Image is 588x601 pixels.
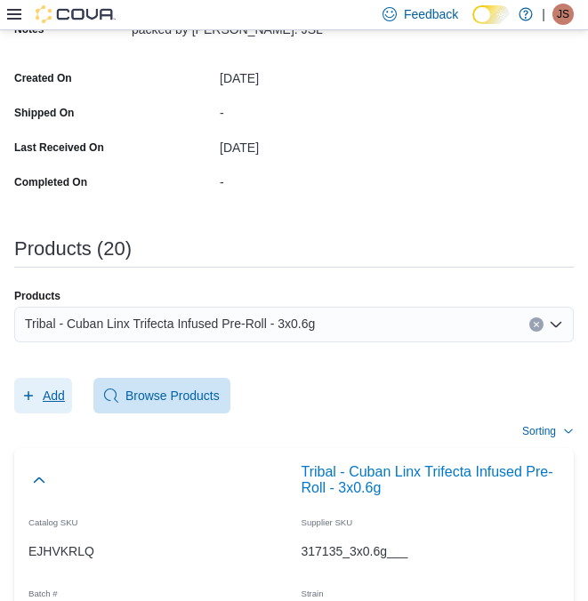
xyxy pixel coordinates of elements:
h3: Products (20) [14,238,132,260]
input: Dark Mode [472,5,510,24]
label: Products [14,289,60,303]
span: Add [43,387,65,405]
div: Catalog SKU [21,505,294,533]
button: Add [14,378,72,413]
label: Created On [14,71,72,85]
span: Feedback [404,5,458,23]
label: Shipped On [14,106,74,120]
span: Tribal - Cuban Linx Trifecta Infused Pre-Roll - 3x0.6g [25,313,315,334]
button: Sorting [522,421,574,442]
div: 317135_3x0.6g___ [302,542,560,560]
button: Open list of options [549,317,563,332]
span: JS [557,4,569,25]
button: Clear input [529,317,544,332]
label: Last Received On [14,140,104,155]
img: Cova [36,5,116,23]
div: Supplier SKU [294,505,568,533]
p: | [542,4,545,25]
div: Janae Smiley-Lewis [552,4,574,25]
span: Sorting [522,424,556,438]
span: Browse Products [125,387,220,405]
button: Browse Products [93,378,230,413]
div: EJHVKRLQ [28,542,287,560]
span: Dark Mode [472,24,473,25]
button: Tribal - Cuban Linx Trifecta Infused Pre-Roll - 3x0.6g [302,464,560,496]
label: Completed On [14,175,87,189]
